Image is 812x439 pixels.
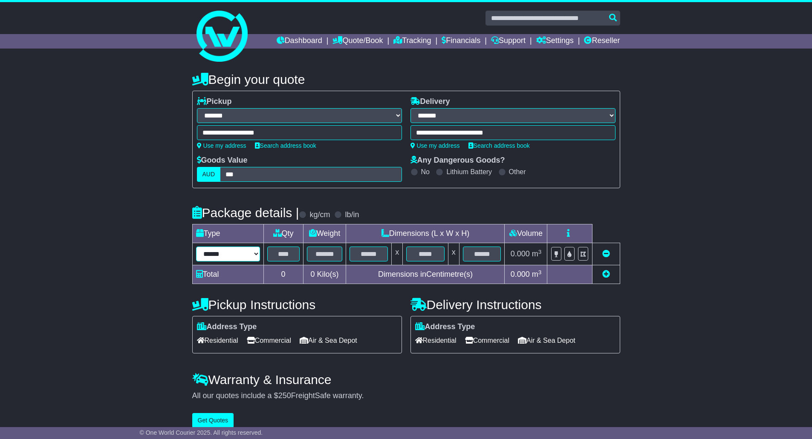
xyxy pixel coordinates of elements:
[300,334,357,347] span: Air & Sea Depot
[197,142,246,149] a: Use my address
[192,72,620,86] h4: Begin your quote
[511,250,530,258] span: 0.000
[192,224,263,243] td: Type
[255,142,316,149] a: Search address book
[518,334,575,347] span: Air & Sea Depot
[421,168,430,176] label: No
[263,265,303,284] td: 0
[332,34,383,49] a: Quote/Book
[415,322,475,332] label: Address Type
[303,265,346,284] td: Kilo(s)
[192,373,620,387] h4: Warranty & Insurance
[532,270,542,278] span: m
[192,206,299,220] h4: Package details |
[468,142,530,149] a: Search address book
[538,249,542,255] sup: 3
[277,34,322,49] a: Dashboard
[446,168,492,176] label: Lithium Battery
[410,298,620,312] h4: Delivery Instructions
[393,34,431,49] a: Tracking
[465,334,509,347] span: Commercial
[278,391,291,400] span: 250
[410,142,460,149] a: Use my address
[192,298,402,312] h4: Pickup Instructions
[303,224,346,243] td: Weight
[448,243,459,265] td: x
[140,429,263,436] span: © One World Courier 2025. All rights reserved.
[197,334,238,347] span: Residential
[346,265,505,284] td: Dimensions in Centimetre(s)
[602,250,610,258] a: Remove this item
[410,156,505,165] label: Any Dangerous Goods?
[192,413,234,428] button: Get Quotes
[532,250,542,258] span: m
[392,243,403,265] td: x
[602,270,610,278] a: Add new item
[346,224,505,243] td: Dimensions (L x W x H)
[505,224,547,243] td: Volume
[345,210,359,220] label: lb/in
[197,322,257,332] label: Address Type
[491,34,526,49] a: Support
[197,97,232,106] label: Pickup
[310,270,315,278] span: 0
[511,270,530,278] span: 0.000
[410,97,450,106] label: Delivery
[192,391,620,401] div: All our quotes include a $ FreightSafe warranty.
[247,334,291,347] span: Commercial
[263,224,303,243] td: Qty
[415,334,457,347] span: Residential
[192,265,263,284] td: Total
[538,269,542,275] sup: 3
[197,167,221,182] label: AUD
[309,210,330,220] label: kg/cm
[536,34,574,49] a: Settings
[509,168,526,176] label: Other
[197,156,248,165] label: Goods Value
[442,34,480,49] a: Financials
[584,34,620,49] a: Reseller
